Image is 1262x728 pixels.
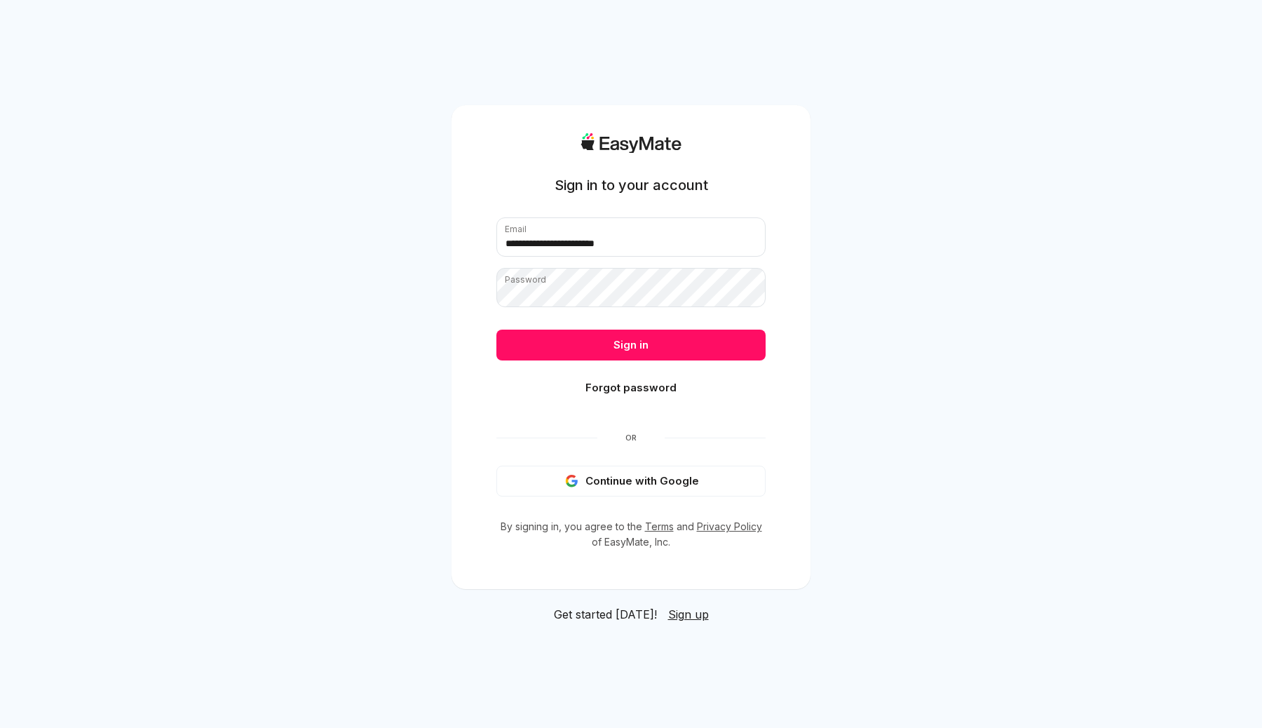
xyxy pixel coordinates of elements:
[496,330,766,360] button: Sign in
[645,520,674,532] a: Terms
[496,519,766,550] p: By signing in, you agree to the and of EasyMate, Inc.
[554,606,657,623] span: Get started [DATE]!
[668,606,709,623] a: Sign up
[668,607,709,621] span: Sign up
[555,175,708,195] h1: Sign in to your account
[496,372,766,403] button: Forgot password
[597,432,665,443] span: Or
[496,466,766,497] button: Continue with Google
[697,520,762,532] a: Privacy Policy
